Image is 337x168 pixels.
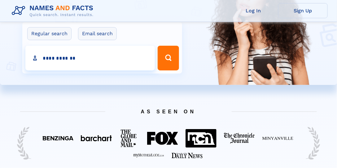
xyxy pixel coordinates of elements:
[78,27,117,40] label: Email search
[9,2,98,19] img: Logo Names and Facts
[81,135,112,141] img: Featured on BarChart
[147,132,178,145] img: Featured on FOX 40
[11,101,326,122] span: AS SEEN ON
[278,3,328,18] a: Sign Up
[229,3,278,18] a: Log In
[224,133,255,144] img: Featured on The Chronicle Journal
[158,46,179,70] button: Search Button
[262,136,293,141] img: Featured on Minyanville
[186,129,217,147] img: Featured on NCN
[25,46,155,70] input: search input
[133,153,164,158] img: Featured on My Mother Lode
[42,136,73,141] img: Featured on Benzinga
[306,126,320,160] img: Trust Reef
[119,128,140,149] img: Featured on The Globe And Mail
[172,153,203,158] img: Featured on Starkville Daily News
[27,27,72,40] label: Regular search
